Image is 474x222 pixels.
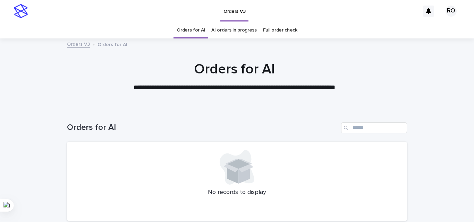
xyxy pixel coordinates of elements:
[263,22,297,38] a: Full order check
[67,40,90,48] a: Orders V3
[341,122,407,133] input: Search
[14,4,28,18] img: stacker-logo-s-only.png
[177,22,205,38] a: Orders for AI
[446,6,457,17] div: RO
[65,61,405,78] h1: Orders for AI
[98,40,127,48] p: Orders for AI
[75,189,399,196] p: No records to display
[211,22,257,38] a: AI orders in progress
[67,123,338,133] h1: Orders for AI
